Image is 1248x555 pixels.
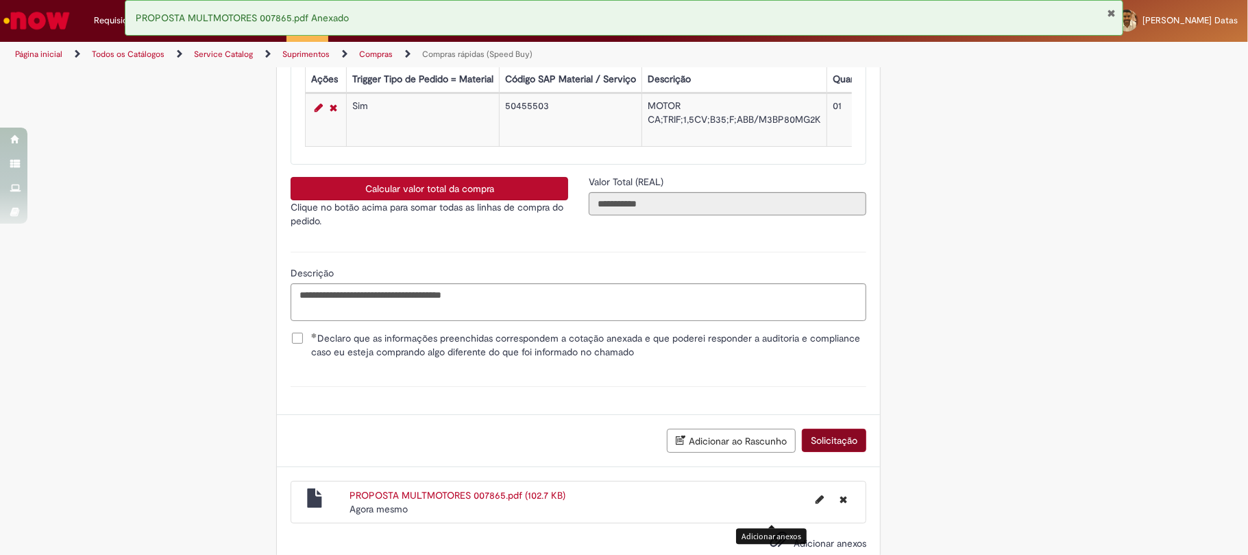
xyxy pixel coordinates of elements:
[311,333,317,338] span: Obrigatório Preenchido
[500,94,642,147] td: 50455503
[350,503,408,515] time: 27/08/2025 13:58:33
[589,175,666,189] label: Somente leitura - Valor Total (REAL)
[359,49,393,60] a: Compras
[311,331,866,359] span: Declaro que as informações preenchidas correspondem a cotação anexada e que poderei responder a a...
[827,67,888,93] th: Quantidade
[802,429,866,452] button: Solicitação
[291,267,337,279] span: Descrição
[794,537,866,550] span: Adicionar anexos
[311,99,326,116] a: Editar Linha 1
[306,67,347,93] th: Ações
[326,99,341,116] a: Remover linha 1
[350,489,565,501] a: PROPOSTA MULTMOTORES 007865.pdf (102.7 KB)
[642,94,827,147] td: MOTOR CA;TRIF;1,5CV;B35;F;ABB/M3BP80MG2K
[422,49,533,60] a: Compras rápidas (Speed Buy)
[15,49,62,60] a: Página inicial
[736,528,807,544] div: Adicionar anexos
[1107,8,1116,19] button: Fechar Notificação
[194,49,253,60] a: Service Catalog
[282,49,330,60] a: Suprimentos
[1142,14,1238,26] span: [PERSON_NAME] Datas
[807,488,832,510] button: Editar nome de arquivo PROPOSTA MULTMOTORES 007865.pdf
[136,12,349,24] span: PROPOSTA MULTMOTORES 007865.pdf Anexado
[667,429,796,453] button: Adicionar ao Rascunho
[291,177,568,200] button: Calcular valor total da compra
[589,192,866,215] input: Valor Total (REAL)
[1,7,72,34] img: ServiceNow
[94,14,142,27] span: Requisições
[827,94,888,147] td: 01
[642,67,827,93] th: Descrição
[831,488,855,510] button: Excluir PROPOSTA MULTMOTORES 007865.pdf
[92,49,164,60] a: Todos os Catálogos
[291,283,866,321] textarea: Descrição
[347,94,500,147] td: Sim
[347,67,500,93] th: Trigger Tipo de Pedido = Material
[10,42,822,67] ul: Trilhas de página
[350,503,408,515] span: Agora mesmo
[291,200,568,228] p: Clique no botão acima para somar todas as linhas de compra do pedido.
[500,67,642,93] th: Código SAP Material / Serviço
